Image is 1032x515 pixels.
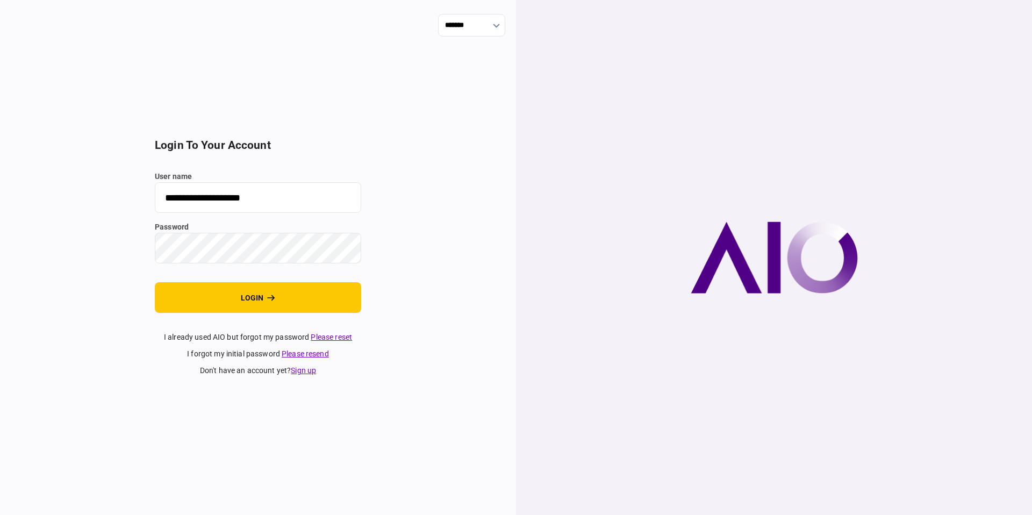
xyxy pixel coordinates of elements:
img: AIO company logo [691,221,858,294]
input: password [155,233,361,263]
h2: login to your account [155,139,361,152]
a: Sign up [291,366,316,375]
div: I forgot my initial password [155,348,361,360]
a: Please reset [311,333,352,341]
label: user name [155,171,361,182]
button: login [155,282,361,313]
input: show language options [438,14,505,37]
label: password [155,221,361,233]
div: don't have an account yet ? [155,365,361,376]
input: user name [155,182,361,213]
a: Please resend [282,349,329,358]
div: I already used AIO but forgot my password [155,332,361,343]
